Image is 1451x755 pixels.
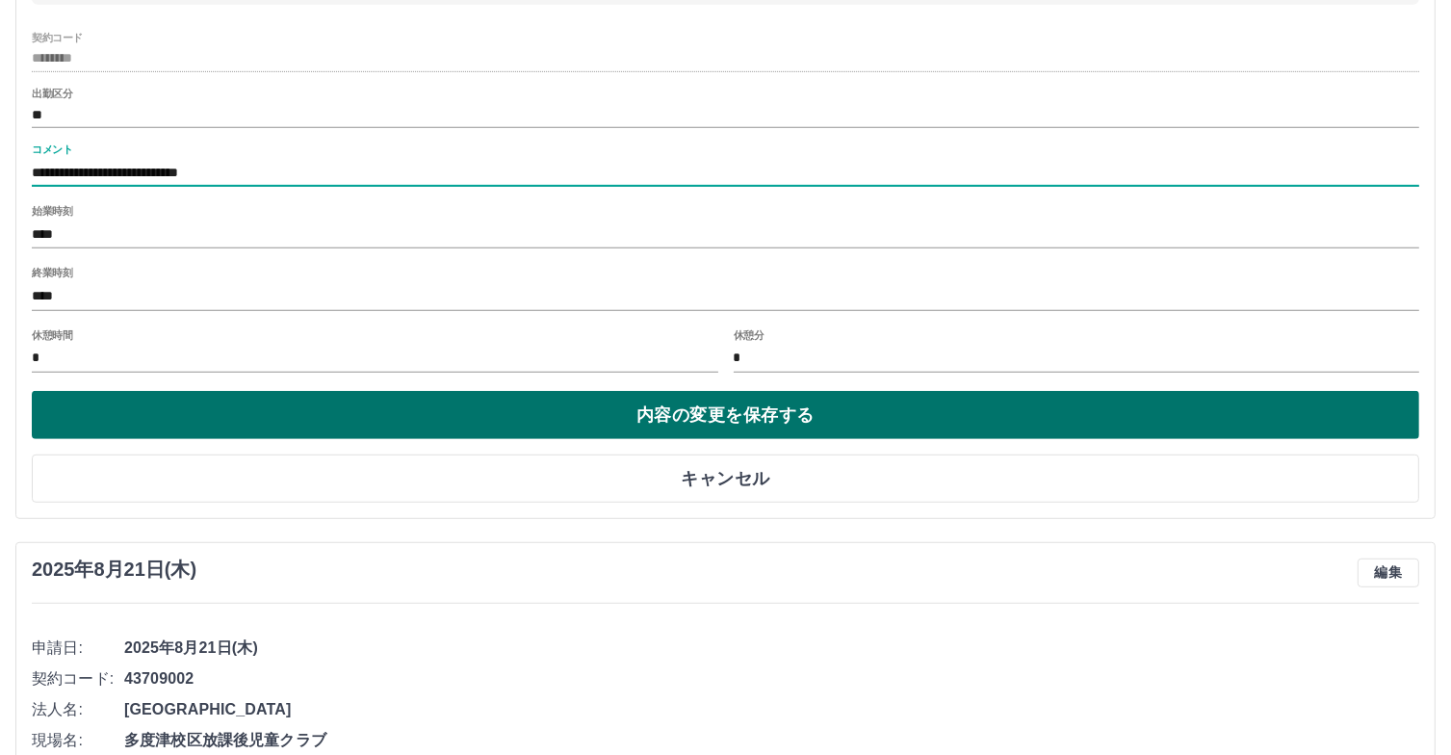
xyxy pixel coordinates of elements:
[32,30,83,44] label: 契約コード
[32,391,1419,439] button: 内容の変更を保存する
[32,327,72,342] label: 休憩時間
[32,698,124,721] span: 法人名:
[1358,559,1419,587] button: 編集
[32,87,72,101] label: 出勤区分
[32,559,196,581] h3: 2025年8月21日(木)
[32,637,124,660] span: 申請日:
[32,667,124,690] span: 契約コード:
[32,266,72,280] label: 終業時刻
[124,698,1419,721] span: [GEOGRAPHIC_DATA]
[32,455,1419,503] button: キャンセル
[32,204,72,219] label: 始業時刻
[124,667,1419,690] span: 43709002
[124,729,1419,752] span: 多度津校区放課後児童クラブ
[734,327,764,342] label: 休憩分
[124,637,1419,660] span: 2025年8月21日(木)
[32,143,72,157] label: コメント
[32,729,124,752] span: 現場名:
